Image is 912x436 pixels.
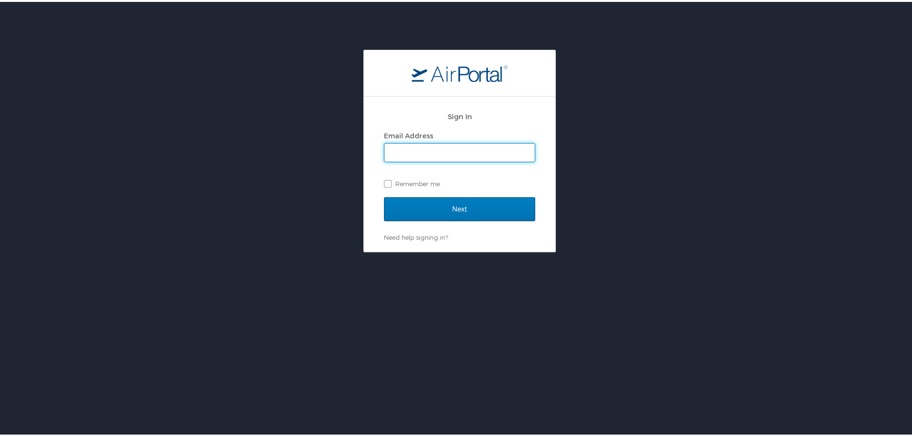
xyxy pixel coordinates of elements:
label: Email Address [384,130,433,138]
label: Remember me [384,175,535,189]
h2: Sign In [384,109,535,120]
img: logo [412,63,507,80]
input: Next [384,195,535,219]
a: Need help signing in? [384,232,448,239]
